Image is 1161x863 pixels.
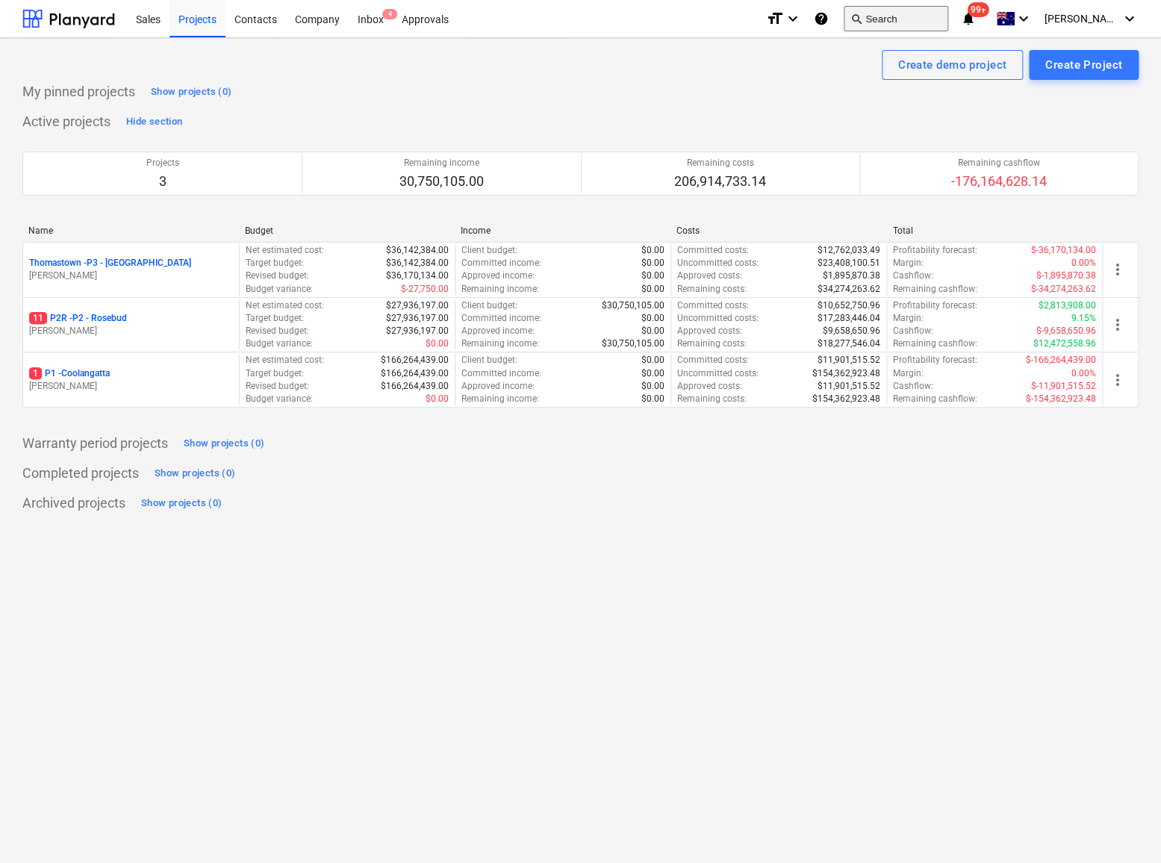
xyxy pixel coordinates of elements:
p: $36,170,134.00 [386,270,449,282]
span: 1 [29,367,42,379]
p: Margin : [893,257,924,270]
p: Approved costs : [677,270,742,282]
p: $27,936,197.00 [386,312,449,325]
div: Total [893,225,1097,236]
p: 30,750,105.00 [399,172,484,190]
div: 11P2R -P2 - Rosebud[PERSON_NAME] [29,312,233,337]
span: more_vert [1109,371,1127,389]
p: Client budget : [461,299,517,312]
p: Client budget : [461,354,517,367]
div: Name [28,225,232,236]
p: Profitability forecast : [893,299,977,312]
p: $154,362,923.48 [812,393,880,405]
p: $154,362,923.48 [812,367,880,380]
p: Remaining income [399,157,484,169]
p: Approved income : [461,270,535,282]
button: Show projects (0) [147,80,235,104]
p: $166,264,439.00 [381,367,449,380]
div: Budget [244,225,448,236]
p: Remaining cashflow : [893,393,977,405]
div: Show projects (0) [151,84,231,101]
p: $36,142,384.00 [386,257,449,270]
div: Costs [676,225,880,236]
p: $11,901,515.52 [818,354,880,367]
button: Show projects (0) [151,461,239,485]
p: $166,264,439.00 [381,354,449,367]
span: search [850,13,862,25]
p: $0.00 [641,283,664,296]
p: Archived projects [22,494,125,512]
div: 1P1 -Coolangatta[PERSON_NAME] [29,367,233,393]
i: notifications [960,10,975,28]
p: Uncommitted costs : [677,312,759,325]
p: Net estimated cost : [246,354,324,367]
p: Remaining income : [461,283,539,296]
p: Profitability forecast : [893,244,977,257]
p: 206,914,733.14 [674,172,766,190]
p: $12,472,558.96 [1033,337,1096,350]
p: 9.15% [1071,312,1096,325]
button: Hide section [122,110,186,134]
span: 11 [29,312,47,324]
p: Remaining income : [461,337,539,350]
div: Income [461,225,664,236]
p: Remaining costs : [677,283,747,296]
p: $30,750,105.00 [602,337,664,350]
span: [PERSON_NAME] [1045,13,1119,25]
button: Search [844,6,948,31]
p: $0.00 [641,312,664,325]
p: $10,652,750.96 [818,299,880,312]
p: 0.00% [1071,367,1096,380]
p: $-166,264,439.00 [1026,354,1096,367]
p: Approved costs : [677,380,742,393]
p: Committed income : [461,257,541,270]
div: Hide section [126,113,182,131]
p: Approved income : [461,380,535,393]
i: keyboard_arrow_down [1015,10,1033,28]
p: Committed income : [461,312,541,325]
p: Cashflow : [893,270,933,282]
p: Committed costs : [677,354,749,367]
p: $34,274,263.62 [818,283,880,296]
div: Thomastown -P3 - [GEOGRAPHIC_DATA][PERSON_NAME] [29,257,233,282]
button: Create demo project [882,50,1023,80]
p: $-9,658,650.96 [1036,325,1096,337]
p: Target budget : [246,257,304,270]
p: Target budget : [246,312,304,325]
p: Revised budget : [246,270,309,282]
i: keyboard_arrow_down [784,10,802,28]
p: [PERSON_NAME] [29,270,233,282]
p: $9,658,650.96 [823,325,880,337]
p: P2R - P2 - Rosebud [29,312,127,325]
p: Remaining costs [674,157,766,169]
span: 4 [382,9,397,19]
p: $0.00 [641,325,664,337]
p: Margin : [893,367,924,380]
p: Net estimated cost : [246,244,324,257]
p: $0.00 [641,367,664,380]
p: -176,164,628.14 [951,172,1047,190]
p: Margin : [893,312,924,325]
p: $0.00 [641,354,664,367]
p: Committed costs : [677,244,749,257]
i: keyboard_arrow_down [1121,10,1139,28]
p: 0.00% [1071,257,1096,270]
span: more_vert [1109,316,1127,334]
span: more_vert [1109,261,1127,278]
p: Cashflow : [893,380,933,393]
p: Thomastown - P3 - [GEOGRAPHIC_DATA] [29,257,191,270]
p: $17,283,446.04 [818,312,880,325]
p: $0.00 [641,244,664,257]
p: Client budget : [461,244,517,257]
p: $12,762,033.49 [818,244,880,257]
button: Show projects (0) [180,431,268,455]
div: Create demo project [898,55,1006,75]
p: Revised budget : [246,325,309,337]
p: Remaining costs : [677,393,747,405]
p: $27,936,197.00 [386,299,449,312]
p: Revised budget : [246,380,309,393]
p: $2,813,908.00 [1039,299,1096,312]
i: Knowledge base [814,10,829,28]
button: Create Project [1029,50,1139,80]
p: $0.00 [641,380,664,393]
